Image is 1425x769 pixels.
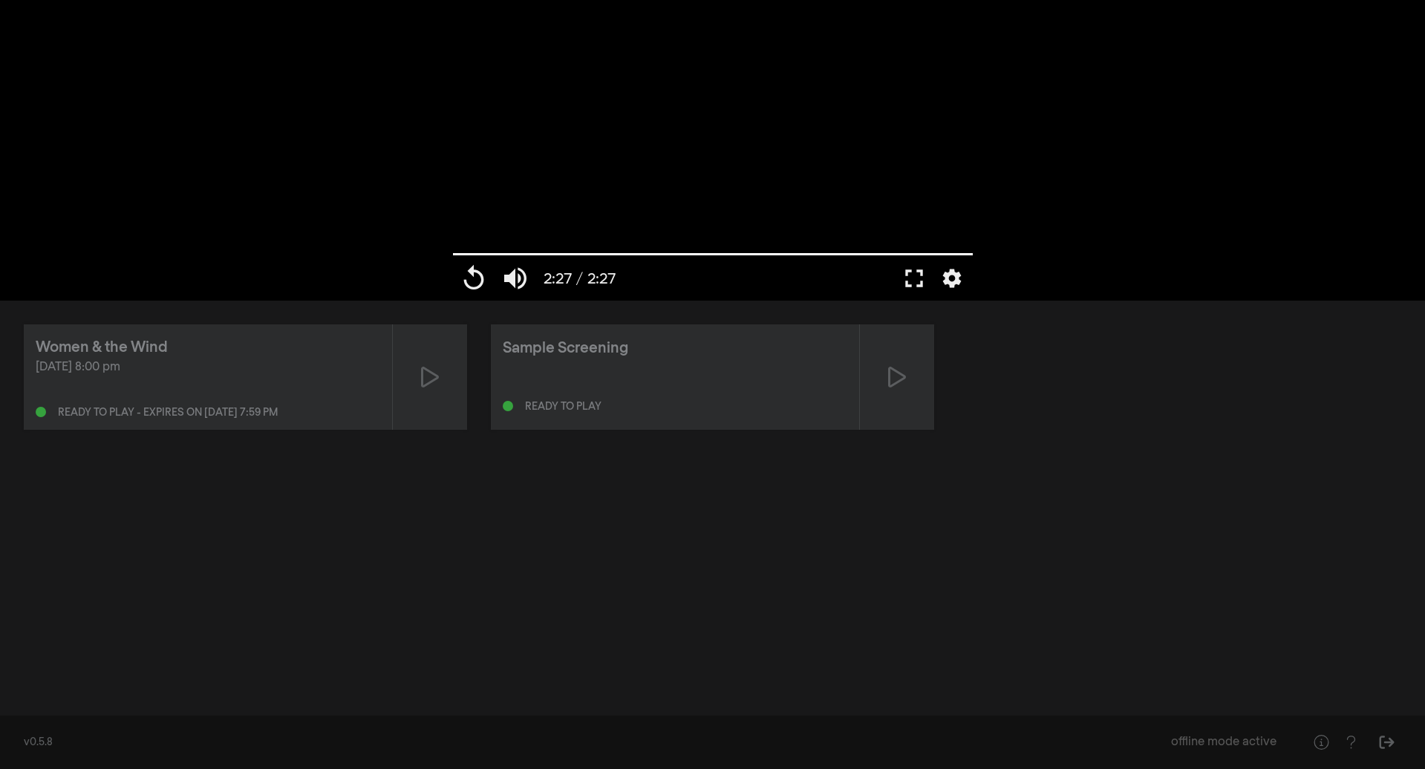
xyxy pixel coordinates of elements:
[58,408,278,418] div: Ready to play - expires on [DATE] 7:59 pm
[495,256,536,301] button: Mute
[453,256,495,301] button: Replay
[503,337,628,359] div: Sample Screening
[935,256,969,301] button: More settings
[1306,727,1336,757] button: Help
[536,256,623,301] button: 2:27 / 2:27
[36,359,380,376] div: [DATE] 8:00 pm
[1372,727,1401,757] button: Sign Out
[1171,733,1276,751] div: offline mode active
[893,256,935,301] button: Full screen
[1336,727,1366,757] button: Help
[36,336,168,359] div: Women & the Wind
[24,735,1171,750] div: v0.5.8
[525,402,601,412] div: Ready to play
